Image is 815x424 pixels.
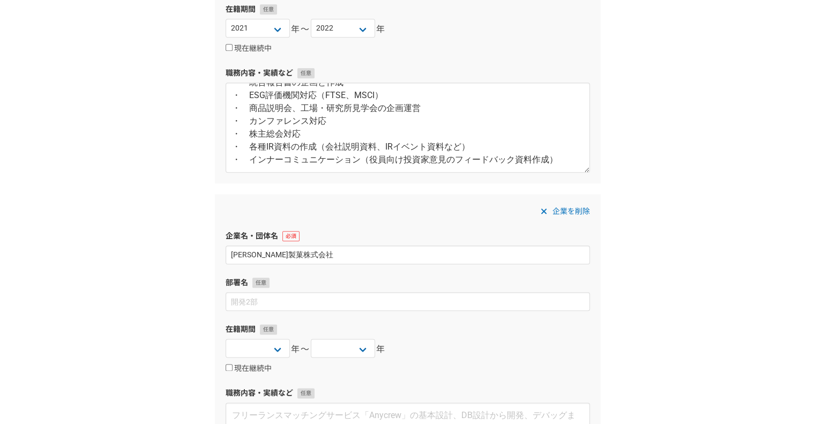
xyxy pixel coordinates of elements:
label: 在籍期間 [226,324,590,335]
label: 部署名 [226,277,590,288]
input: 開発2部 [226,292,590,311]
label: 職務内容・実績など [226,68,590,79]
span: 年 [376,343,386,356]
span: 年〜 [291,23,310,36]
span: 年 [376,23,386,36]
span: 企業を削除 [552,205,590,218]
label: 企業名・団体名 [226,230,590,242]
label: 現在継続中 [226,44,272,54]
span: 年〜 [291,343,310,356]
input: 現在継続中 [226,364,233,371]
label: 職務内容・実績など [226,388,590,399]
input: エニィクルー株式会社 [226,246,590,264]
label: 在籍期間 [226,4,590,15]
label: 現在継続中 [226,364,272,374]
input: 現在継続中 [226,44,233,51]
